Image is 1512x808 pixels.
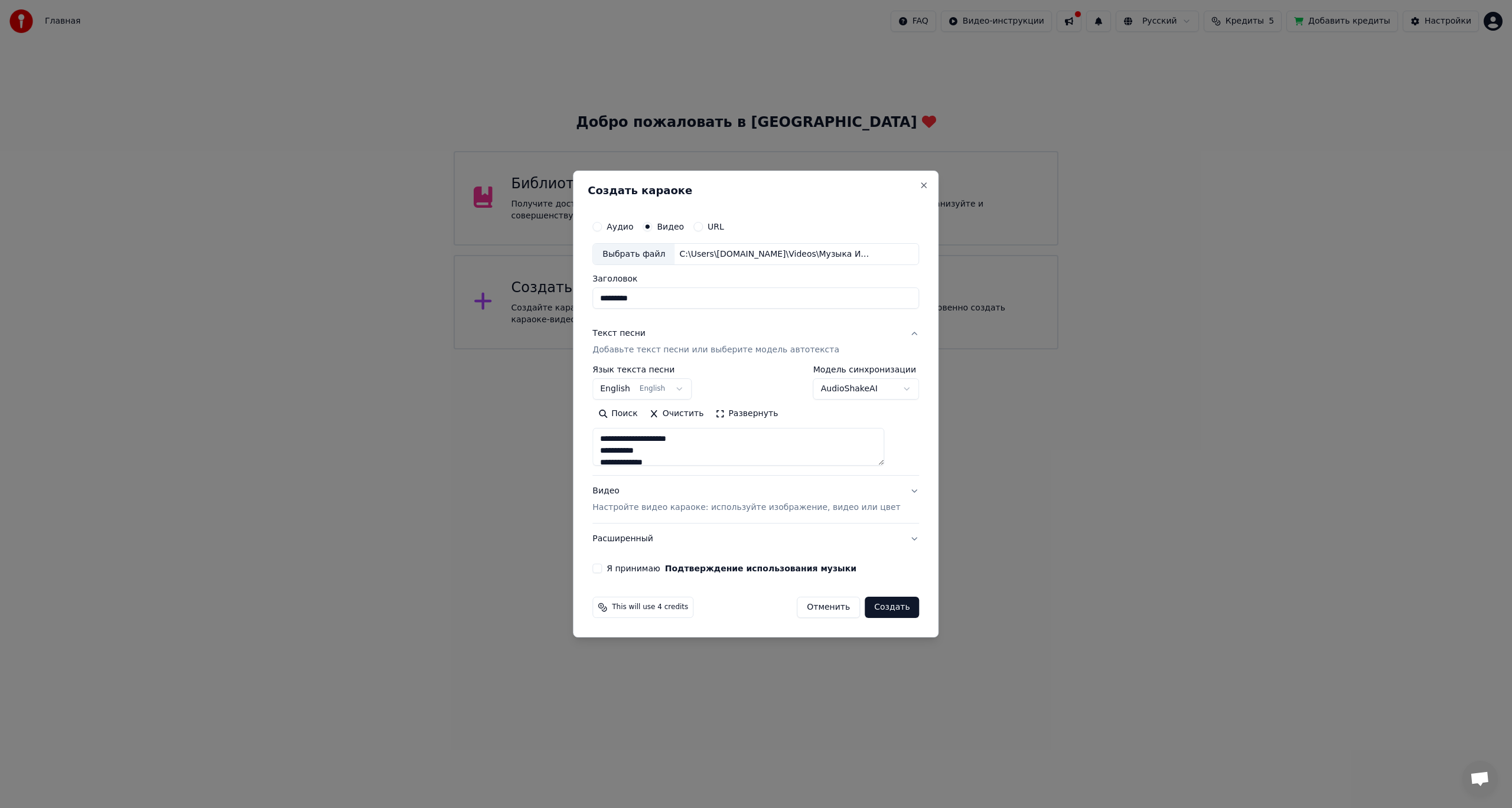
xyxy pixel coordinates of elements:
[592,319,919,366] button: Текст песниДобавьте текст песни или выберите модель автотекста
[797,597,860,618] button: Отменить
[588,185,924,196] h2: Создать караоке
[593,244,674,265] div: Выбрать файл
[592,328,646,340] div: Текст песни
[657,223,684,231] label: Видео
[607,564,856,573] label: Я принимаю
[592,366,919,476] div: Текст песниДобавьте текст песни или выберите модель автотекста
[665,564,856,573] button: Я принимаю
[592,366,692,374] label: Язык текста песни
[592,405,643,424] button: Поиск
[607,223,633,231] label: Аудио
[865,597,919,618] button: Создать
[709,405,784,424] button: Развернуть
[708,223,724,231] label: URL
[592,524,919,554] button: Расширенный
[644,405,710,424] button: Очистить
[674,248,875,260] div: C:\Users\[DOMAIN_NAME]\Videos\Музыка ИИ\infoLogia\infologia.mp4
[592,345,839,356] p: Добавьте текст песни или выберите модель автотекста
[592,502,900,513] p: Настройте видео караоке: используйте изображение, видео или цвет
[592,476,919,524] button: ВидеоНастройте видео караоке: используйте изображение, видео или цвет
[592,486,900,514] div: Видео
[612,603,688,612] span: This will use 4 credits
[813,366,920,374] label: Модель синхронизации
[592,275,919,283] label: Заголовок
